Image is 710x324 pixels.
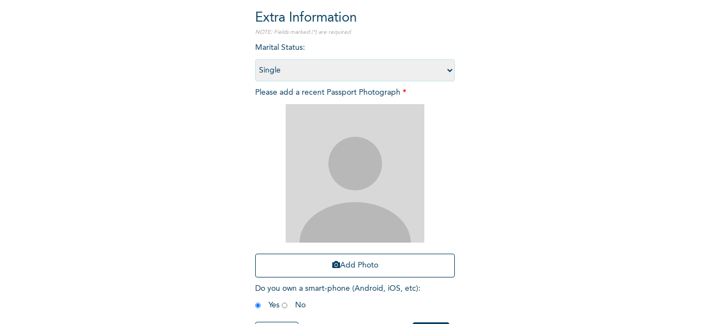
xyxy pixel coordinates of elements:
span: Please add a recent Passport Photograph [255,89,455,283]
span: Marital Status : [255,44,455,74]
p: NOTE: Fields marked (*) are required [255,28,455,37]
h2: Extra Information [255,8,455,28]
span: Do you own a smart-phone (Android, iOS, etc) : Yes No [255,285,420,309]
button: Add Photo [255,254,455,277]
img: Crop [286,104,424,243]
